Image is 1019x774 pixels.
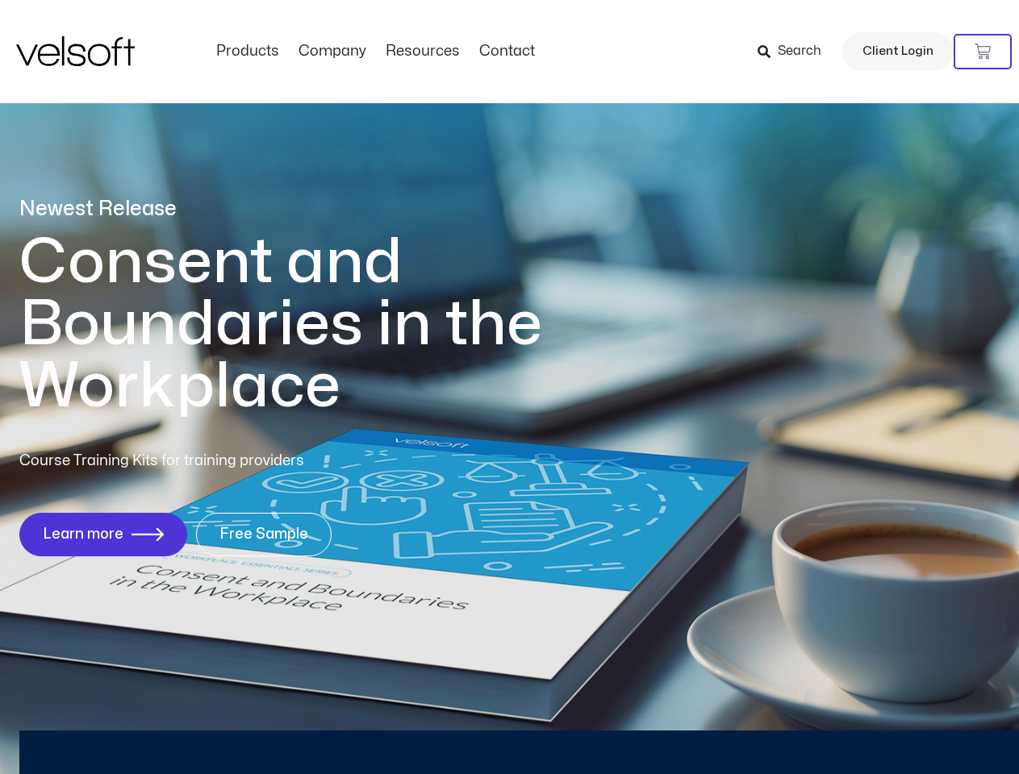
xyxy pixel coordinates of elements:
[862,41,933,62] span: Client Login
[470,43,545,60] a: ContactMenu Toggle
[207,43,545,60] nav: Menu
[219,526,308,543] span: Free Sample
[43,526,123,543] span: Learn more
[376,43,470,60] a: ResourcesMenu Toggle
[778,41,821,62] span: Search
[19,195,608,223] p: Newest Release
[16,36,135,66] img: Velsoft Training Materials
[842,32,954,71] a: Client Login
[758,38,833,65] a: Search
[19,231,608,418] h1: Consent and Boundaries in the Workplace
[196,513,332,556] a: Free Sample
[19,513,187,556] a: Learn more
[207,43,289,60] a: ProductsMenu Toggle
[19,450,421,472] p: Course Training Kits for training providers
[289,43,376,60] a: CompanyMenu Toggle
